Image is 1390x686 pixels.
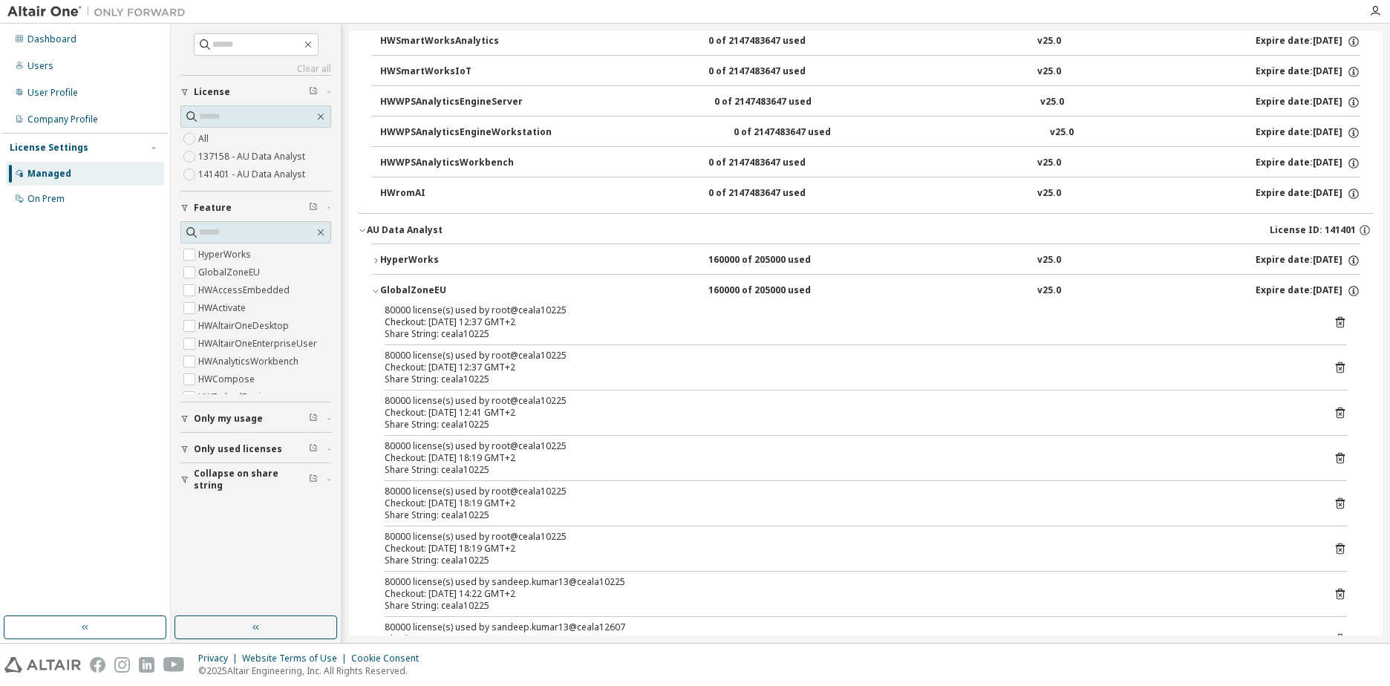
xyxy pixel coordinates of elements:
div: v25.0 [1037,35,1061,48]
label: HWEmbedBasic [198,388,268,406]
button: HWWPSAnalyticsEngineServer0 of 2147483647 usedv25.0Expire date:[DATE] [380,86,1360,119]
span: License ID: 141401 [1270,224,1356,236]
div: Users [27,60,53,72]
div: GlobalZoneEU [380,284,514,298]
div: Checkout: [DATE] 16:43 GMT+2 [385,633,1311,645]
div: v25.0 [1040,96,1064,109]
div: Share String: ceala10225 [385,419,1311,431]
div: Share String: ceala10225 [385,555,1311,566]
div: 80000 license(s) used by root@ceala10225 [385,304,1311,316]
div: Checkout: [DATE] 14:22 GMT+2 [385,588,1311,600]
div: Checkout: [DATE] 12:37 GMT+2 [385,316,1311,328]
div: Cookie Consent [351,653,428,664]
div: 160000 of 205000 used [708,284,842,298]
div: 0 of 2147483647 used [714,96,848,109]
div: Privacy [198,653,242,664]
div: 80000 license(s) used by root@ceala10225 [385,350,1311,362]
div: v25.0 [1037,65,1061,79]
label: HWActivate [198,299,249,317]
div: Expire date: [DATE] [1256,254,1360,267]
img: facebook.svg [90,657,105,673]
div: 0 of 2147483647 used [708,35,842,48]
div: AU Data Analyst [367,224,443,236]
label: HWAccessEmbedded [198,281,293,299]
div: Checkout: [DATE] 12:41 GMT+2 [385,407,1311,419]
div: On Prem [27,193,65,205]
img: Altair One [7,4,193,19]
div: Company Profile [27,114,98,125]
span: Clear filter [309,443,318,455]
div: HWSmartWorksAnalytics [380,35,514,48]
button: HWromAI0 of 2147483647 usedv25.0Expire date:[DATE] [380,177,1360,210]
span: Only my usage [194,413,263,425]
div: 80000 license(s) used by root@ceala10225 [385,486,1311,497]
div: Managed [27,168,71,180]
div: Share String: ceala10225 [385,509,1311,521]
span: Feature [194,202,232,214]
button: HWWPSAnalyticsEngineWorkstation0 of 2147483647 usedv25.0Expire date:[DATE] [380,117,1360,149]
span: Collapse on share string [194,468,309,491]
div: HWromAI [380,187,514,200]
div: Expire date: [DATE] [1256,96,1360,109]
button: AU Data AnalystLicense ID: 141401 [358,214,1374,246]
div: Checkout: [DATE] 12:37 GMT+2 [385,362,1311,373]
div: 80000 license(s) used by root@ceala10225 [385,395,1311,407]
div: Expire date: [DATE] [1256,65,1360,79]
div: Share String: ceala10225 [385,328,1311,340]
button: HWSmartWorksAnalytics0 of 2147483647 usedv25.0Expire date:[DATE] [380,25,1360,58]
img: instagram.svg [114,657,130,673]
div: 80000 license(s) used by root@ceala10225 [385,440,1311,452]
div: Expire date: [DATE] [1256,187,1360,200]
span: Clear filter [309,413,318,425]
div: Share String: ceala10225 [385,600,1311,612]
div: 80000 license(s) used by sandeep.kumar13@ceala10225 [385,576,1311,588]
div: v25.0 [1050,126,1074,140]
label: 141401 - AU Data Analyst [198,166,308,183]
div: 0 of 2147483647 used [734,126,867,140]
div: v25.0 [1037,284,1061,298]
div: License Settings [10,142,88,154]
span: Only used licenses [194,443,282,455]
span: Clear filter [309,86,318,98]
img: youtube.svg [163,657,185,673]
label: 137158 - AU Data Analyst [198,148,308,166]
div: v25.0 [1037,187,1061,200]
div: v25.0 [1037,157,1061,170]
div: v25.0 [1037,254,1061,267]
button: Feature [180,192,331,224]
div: User Profile [27,87,78,99]
label: HWAnalyticsWorkbench [198,353,301,370]
div: Website Terms of Use [242,653,351,664]
div: HWWPSAnalyticsEngineServer [380,96,523,109]
div: 0 of 2147483647 used [708,157,842,170]
div: 160000 of 205000 used [708,254,842,267]
button: License [180,76,331,108]
p: © 2025 Altair Engineering, Inc. All Rights Reserved. [198,664,428,677]
img: linkedin.svg [139,657,154,673]
button: Only used licenses [180,433,331,465]
button: HWWPSAnalyticsWorkbench0 of 2147483647 usedv25.0Expire date:[DATE] [380,147,1360,180]
button: GlobalZoneEU160000 of 205000 usedv25.0Expire date:[DATE] [371,275,1360,307]
label: All [198,130,212,148]
button: HyperWorks160000 of 205000 usedv25.0Expire date:[DATE] [371,244,1360,277]
div: Expire date: [DATE] [1256,284,1360,298]
a: Clear all [180,63,331,75]
div: Expire date: [DATE] [1256,126,1360,140]
label: HWCompose [198,370,258,388]
label: GlobalZoneEU [198,264,263,281]
div: Expire date: [DATE] [1256,157,1360,170]
div: 0 of 2147483647 used [708,65,842,79]
div: 0 of 2147483647 used [708,187,842,200]
span: License [194,86,230,98]
div: Share String: ceala10225 [385,373,1311,385]
div: Expire date: [DATE] [1256,35,1360,48]
button: Only my usage [180,402,331,435]
div: 80000 license(s) used by root@ceala10225 [385,531,1311,543]
div: Checkout: [DATE] 18:19 GMT+2 [385,543,1311,555]
label: HyperWorks [198,246,254,264]
button: HWSmartWorksIoT0 of 2147483647 usedv25.0Expire date:[DATE] [380,56,1360,88]
div: Checkout: [DATE] 18:19 GMT+2 [385,497,1311,509]
div: Share String: ceala10225 [385,464,1311,476]
label: HWAltairOneDesktop [198,317,292,335]
div: HWSmartWorksIoT [380,65,514,79]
